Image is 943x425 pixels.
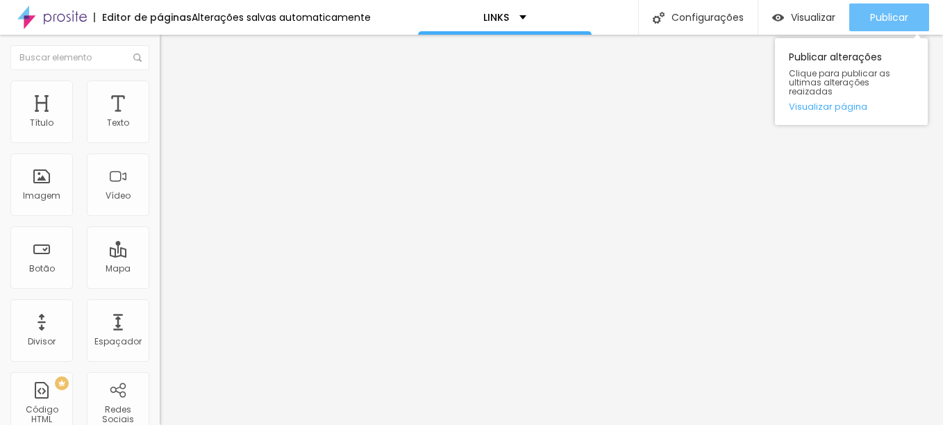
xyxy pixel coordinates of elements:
span: Clique para publicar as ultimas alterações reaizadas [789,69,914,97]
div: Divisor [28,337,56,347]
div: Código HTML [14,405,69,425]
div: Editor de páginas [94,12,192,22]
div: Espaçador [94,337,142,347]
div: Mapa [106,264,131,274]
div: Botão [29,264,55,274]
div: Texto [107,118,129,128]
img: Icone [653,12,665,24]
p: LINKS [483,12,509,22]
div: Título [30,118,53,128]
div: Alterações salvas automaticamente [192,12,371,22]
span: Visualizar [791,12,835,23]
div: Redes Sociais [90,405,145,425]
div: Vídeo [106,191,131,201]
div: Publicar alterações [775,38,928,125]
a: Visualizar página [789,102,914,111]
img: view-1.svg [772,12,784,24]
iframe: Editor [160,35,943,425]
button: Publicar [849,3,929,31]
span: Publicar [870,12,908,23]
img: Icone [133,53,142,62]
input: Buscar elemento [10,45,149,70]
div: Imagem [23,191,60,201]
button: Visualizar [758,3,849,31]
